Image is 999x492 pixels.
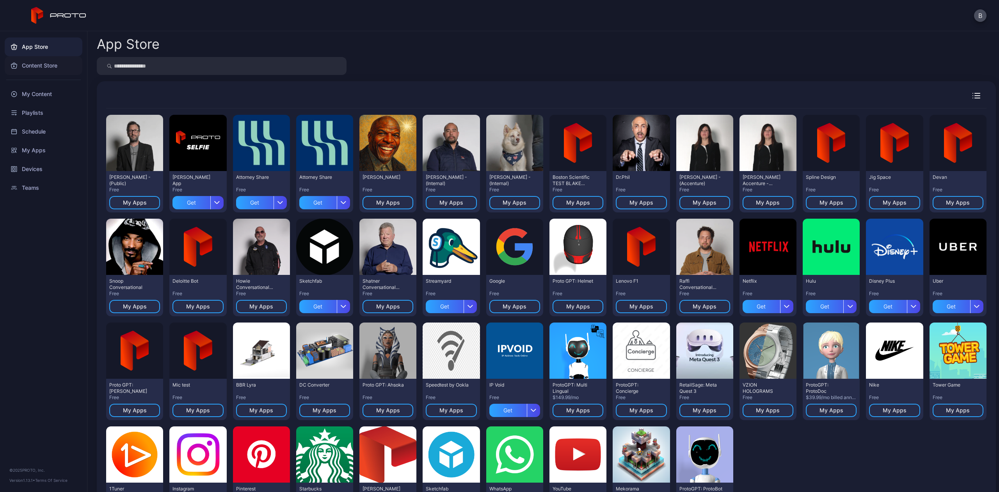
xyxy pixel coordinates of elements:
div: My Apps [883,407,907,414]
button: My Apps [363,196,413,209]
div: Free [236,291,287,297]
button: My Apps [933,196,983,209]
button: My Apps [869,196,920,209]
a: Schedule [5,122,82,141]
div: Free [236,394,287,401]
button: Get [426,297,476,313]
div: Free [363,187,413,193]
div: ProtoGPT: Concierge [616,382,659,394]
div: My Apps [503,200,526,206]
div: Free [299,394,350,401]
div: Netflix [743,278,786,284]
div: Free [679,394,730,401]
div: Get [299,300,337,313]
button: My Apps [363,300,413,313]
div: David N Persona - (Public) [109,174,152,187]
button: My Apps [172,300,223,313]
div: Free [109,187,160,193]
div: Instagram [172,486,215,492]
div: Free [679,291,730,297]
a: Content Store [5,56,82,75]
div: © 2025 PROTO, Inc. [9,467,78,473]
div: Devan [933,174,976,180]
div: My Apps [439,407,463,414]
div: Mic test [172,382,215,388]
button: My Apps [743,196,793,209]
div: My Apps [693,303,716,310]
div: Pinterest [236,486,279,492]
div: Free [236,187,287,193]
div: Proto GPT: Helmet [553,278,595,284]
button: My Apps [553,300,603,313]
button: My Apps [679,404,730,417]
button: My Apps [553,196,603,209]
button: My Apps [363,404,413,417]
button: My Apps [299,404,350,417]
div: Noah R - (Internal) [489,174,532,187]
div: David Selfie App [172,174,215,187]
div: Terry Selfie [363,174,405,180]
div: Get [743,300,780,313]
div: Sketchfab [299,278,342,284]
div: Boston Scientific TEST BLAKE Rotated [553,174,595,187]
div: Proto GPT: Ahsoka [363,382,405,388]
div: Snoop Conversational [109,278,152,291]
div: Google [489,278,532,284]
div: Speedtest by Ookla [426,382,469,388]
button: My Apps [109,300,160,313]
div: My Apps [946,200,970,206]
div: My Apps [946,407,970,414]
div: YouTube [553,486,595,492]
div: Free [933,291,983,297]
div: Get [236,196,274,209]
div: $39.99/mo billed annually [806,394,857,401]
div: Free [933,394,983,401]
div: Blake Test [363,486,405,492]
div: My Apps [629,200,653,206]
div: My Apps [883,200,907,206]
div: ProtoGPT: Multi Lingual [553,382,595,394]
div: Proto GPT: Andrea [109,382,152,394]
div: Get [869,300,907,313]
div: Free [489,394,540,401]
div: My Apps [376,303,400,310]
button: My Apps [489,300,540,313]
button: My Apps [236,404,287,417]
div: Get [933,300,970,313]
div: Attorney Share [236,174,279,180]
div: My Apps [123,200,147,206]
div: My Apps [249,303,273,310]
div: My Apps [693,200,716,206]
button: My Apps [172,404,223,417]
div: Dr.Phil [616,174,659,180]
div: Streamyard [426,278,469,284]
div: Teams [5,178,82,197]
button: B [974,9,987,22]
div: Free [172,394,223,401]
div: Deloitte Bot [172,278,215,284]
button: My Apps [109,404,160,417]
div: Shatner Conversational Persona - (Proto Internal) [363,278,405,291]
div: RetailSage: Meta Quest 3 [679,382,722,394]
div: My Apps [693,407,716,414]
button: Get [299,193,350,209]
div: Free [743,394,793,401]
div: Jig Space [869,174,912,180]
div: Free [806,187,857,193]
div: My Apps [566,200,590,206]
div: Free [933,187,983,193]
button: Get [299,297,350,313]
button: My Apps [806,196,857,209]
div: My Apps [249,407,273,414]
div: Get [806,300,843,313]
div: Free [426,187,476,193]
a: Devices [5,160,82,178]
div: Starbucks [299,486,342,492]
div: Mair - (Accenture) [679,174,722,187]
button: My Apps [426,196,476,209]
div: Free [806,291,857,297]
div: Sketchfab [426,486,469,492]
div: My Apps [186,407,210,414]
div: Free [869,187,920,193]
div: Free [743,187,793,193]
